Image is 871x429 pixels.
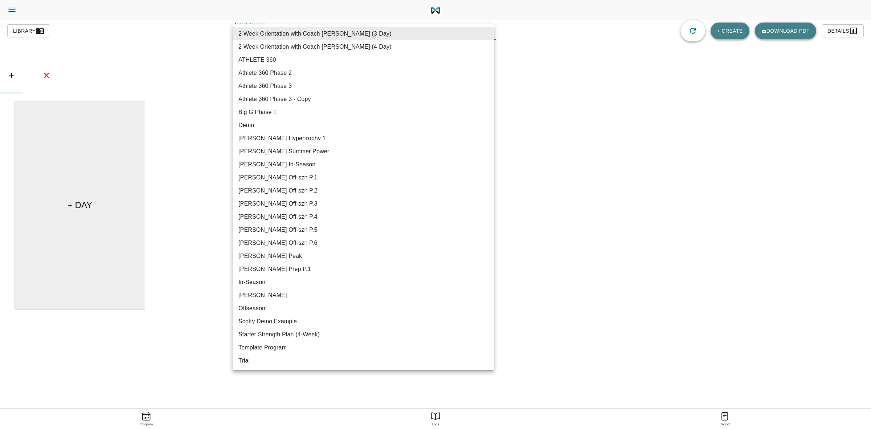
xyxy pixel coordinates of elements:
[233,145,494,158] li: [PERSON_NAME] Summer Power
[233,53,494,66] li: ATHLETE 360
[233,354,494,367] li: Trial
[233,289,494,302] li: [PERSON_NAME]
[233,40,494,53] li: 2 Week Orientation with Coach [PERSON_NAME] (4-Day)
[233,106,494,119] li: Big G Phase 1
[233,184,494,197] li: [PERSON_NAME] Off-szn P.2
[233,171,494,184] li: [PERSON_NAME] Off-szn P.1
[233,158,494,171] li: [PERSON_NAME] In-Season
[233,210,494,223] li: [PERSON_NAME] Off-szn P.4
[233,119,494,132] li: Demo
[233,223,494,236] li: [PERSON_NAME] Off-szn P.5
[233,80,494,93] li: Athlete 360 Phase 3
[233,328,494,341] li: Starter Strength Plan (4-Week)
[233,66,494,80] li: Athlete 360 Phase 2
[233,27,494,40] li: 2 Week Orientation with Coach [PERSON_NAME] (3-Day)
[233,93,494,106] li: Athlete 360 Phase 3 - Copy
[233,315,494,328] li: Scotty Demo Example
[233,341,494,354] li: Template Program
[233,236,494,250] li: [PERSON_NAME] Off-szn P.6
[233,302,494,315] li: Offseason
[233,276,494,289] li: In-Season
[233,263,494,276] li: [PERSON_NAME] Prep P.1
[233,132,494,145] li: [PERSON_NAME] Hypertrophy 1
[233,197,494,210] li: [PERSON_NAME] Off-szn P.3
[233,250,494,263] li: [PERSON_NAME] Peak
